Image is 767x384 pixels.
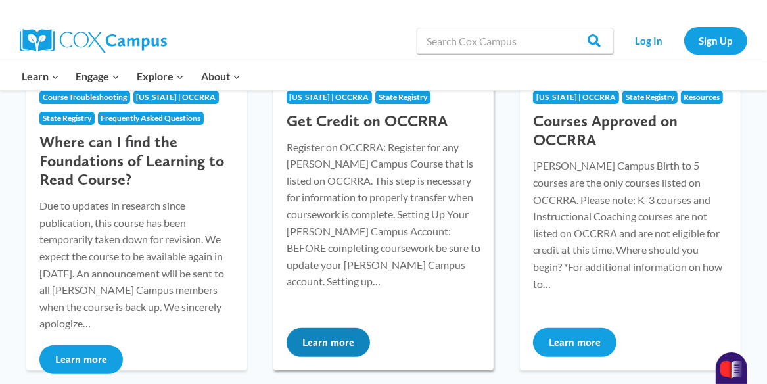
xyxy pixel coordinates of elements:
[136,92,216,102] span: [US_STATE] | OCCRRA
[39,345,123,374] button: Learn more
[379,92,427,102] span: State Registry
[626,92,674,102] span: State Registry
[533,112,728,150] h3: Courses Approved on OCCRRA
[128,62,193,90] button: Child menu of Explore
[13,62,68,90] button: Child menu of Learn
[43,92,127,102] span: Course Troubleshooting
[273,71,494,371] a: [US_STATE] | OCCRRAState Registry Get Credit on OCCRRA Register on OCCRRA: Register for any [PERS...
[68,62,129,90] button: Child menu of Engage
[520,71,741,371] a: [US_STATE] | OCCRRAState RegistryResources Courses Approved on OCCRRA [PERSON_NAME] Campus Birth ...
[684,27,747,54] a: Sign Up
[287,328,370,357] button: Learn more
[26,71,247,371] a: Course Troubleshooting[US_STATE] | OCCRRAState RegistryFrequently Asked Questions Where can I fin...
[287,112,481,131] h3: Get Credit on OCCRRA
[13,62,248,90] nav: Primary Navigation
[101,113,200,123] span: Frequently Asked Questions
[39,133,234,189] h3: Where can I find the Foundations of Learning to Read Course?
[287,139,481,290] p: Register on OCCRRA: Register for any [PERSON_NAME] Campus Course that is listed on OCCRRA. This s...
[620,27,678,54] a: Log In
[533,157,728,292] p: [PERSON_NAME] Campus Birth to 5 courses are the only courses listed on OCCRRA. Please note: K-3 c...
[20,29,167,53] img: Cox Campus
[533,328,616,357] button: Learn more
[43,113,91,123] span: State Registry
[536,92,616,102] span: [US_STATE] | OCCRRA
[684,92,720,102] span: Resources
[289,92,369,102] span: [US_STATE] | OCCRRA
[193,62,249,90] button: Child menu of About
[39,197,234,332] p: Due to updates in research since publication, this course has been temporarily taken down for rev...
[417,28,614,54] input: Search Cox Campus
[620,27,747,54] nav: Secondary Navigation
